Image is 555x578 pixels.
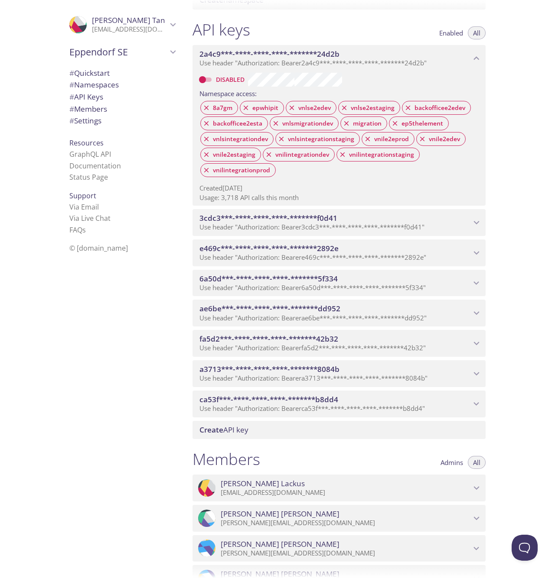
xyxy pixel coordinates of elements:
span: s [82,225,86,235]
span: [PERSON_NAME] Tan [92,15,165,25]
button: Admins [435,456,468,469]
span: API key [199,425,248,435]
span: Settings [69,116,101,126]
p: [PERSON_NAME][EMAIL_ADDRESS][DOMAIN_NAME] [221,549,471,558]
span: backofficee2esta [208,119,268,127]
div: 8a7gm [200,101,238,115]
p: Usage: 3,718 API calls this month [199,193,479,202]
span: vnile2estaging [208,151,261,158]
span: © [DOMAIN_NAME] [69,243,128,253]
span: # [69,104,74,114]
span: vnilintegrationdev [270,151,334,158]
span: [PERSON_NAME] Lackus [221,479,305,488]
button: All [468,26,486,39]
div: vnlse2edev [286,101,336,115]
span: # [69,80,74,90]
span: Resources [69,138,104,148]
div: vnlsintegrationstaging [275,132,360,146]
div: vnile2edev [416,132,466,146]
a: Documentation [69,161,121,171]
span: vnlse2estaging [346,104,400,112]
h1: Members [193,449,260,469]
a: GraphQL API [69,149,111,159]
p: [PERSON_NAME][EMAIL_ADDRESS][DOMAIN_NAME] [221,519,471,527]
span: migration [348,119,387,127]
a: Disabled [215,75,248,84]
div: vnile2estaging [200,148,261,161]
span: [PERSON_NAME] [PERSON_NAME] [221,539,340,549]
div: Create API Key [193,421,486,439]
div: Marvin Lackus [193,475,486,501]
div: Jana Lünsmann [193,535,486,562]
div: ep5thelement [389,116,449,130]
span: # [69,116,74,126]
span: # [69,92,74,102]
div: migration [340,116,387,130]
span: vnlsmigrationdev [277,119,338,127]
span: # [69,68,74,78]
div: vnile2eprod [362,132,415,146]
a: Status Page [69,172,108,182]
div: backofficee2esta [200,116,268,130]
span: API Keys [69,92,103,102]
span: vnile2edev [424,135,465,143]
span: Create [199,425,223,435]
div: Eppendorf SE [62,41,182,63]
span: vnlse2edev [293,104,336,112]
div: vnilintegrationstaging [336,148,420,161]
div: Clemens Tan [62,10,182,39]
div: Members [62,103,182,115]
button: All [468,456,486,469]
div: Team Settings [62,115,182,127]
span: 8a7gm [208,104,238,112]
h1: API keys [193,20,250,39]
div: vnlsintegrationdev [200,132,274,146]
span: [PERSON_NAME] [PERSON_NAME] [221,509,340,519]
p: Created [DATE] [199,184,479,193]
span: Quickstart [69,68,110,78]
span: Support [69,191,96,200]
div: vnlse2estaging [338,101,400,115]
span: vnile2eprod [369,135,414,143]
label: Namespace access: [199,87,257,99]
span: ep5thelement [396,119,448,127]
div: API Keys [62,91,182,103]
iframe: Help Scout Beacon - Open [512,535,538,561]
div: vnilintegrationdev [263,148,335,161]
div: vnlsmigrationdev [270,116,339,130]
div: epwhipit [240,101,284,115]
span: Members [69,104,107,114]
p: [EMAIL_ADDRESS][DOMAIN_NAME] [221,488,471,497]
div: vnilintegrationprod [200,163,276,177]
span: vnlsintegrationdev [208,135,273,143]
a: Via Email [69,202,99,212]
a: Via Live Chat [69,213,111,223]
span: epwhipit [247,104,284,112]
p: [EMAIL_ADDRESS][DOMAIN_NAME] [92,25,167,34]
span: backofficee2edev [409,104,470,112]
span: Namespaces [69,80,119,90]
span: vnilintegrationprod [208,166,275,174]
div: Quickstart [62,67,182,79]
div: Namespaces [62,79,182,91]
a: FAQ [69,225,86,235]
div: Tobias Hutzler [193,505,486,532]
span: vnilintegrationstaging [344,151,419,158]
span: vnlsintegrationstaging [283,135,359,143]
span: Eppendorf SE [69,46,167,58]
div: backofficee2edev [402,101,471,115]
button: Enabled [434,26,468,39]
